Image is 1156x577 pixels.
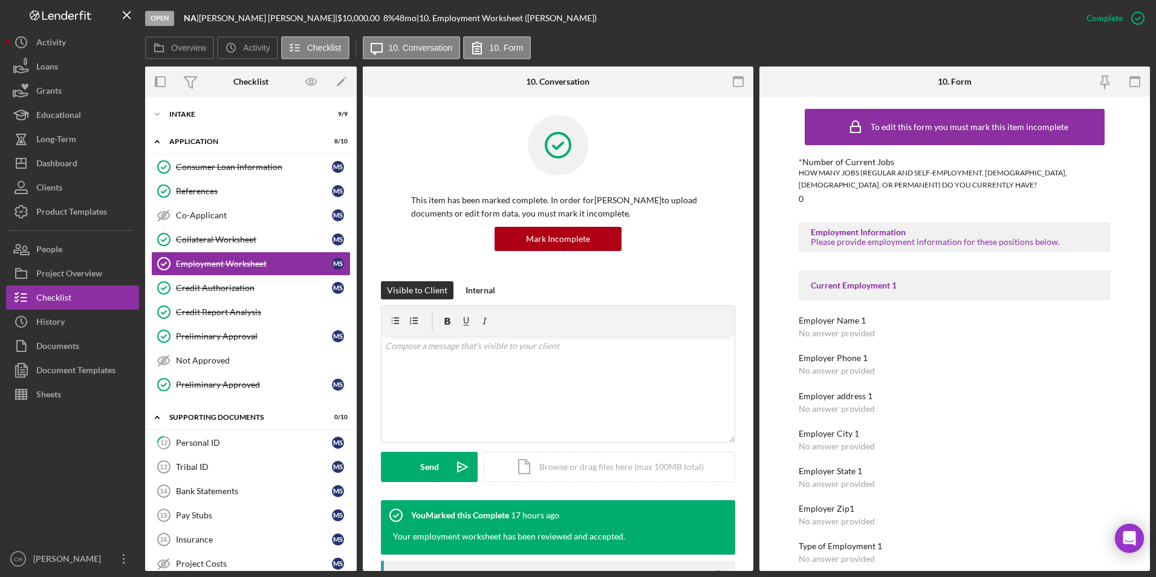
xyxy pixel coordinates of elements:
div: Preliminary Approval [176,331,332,341]
div: No answer provided [799,517,875,526]
a: Sheets [6,382,139,406]
div: Insurance [176,535,332,544]
div: *Number of Current Jobs [799,157,1111,167]
div: No answer provided [799,479,875,489]
button: Long-Term [6,127,139,151]
a: Checklist [6,285,139,310]
div: Your employment worksheet has been reviewed and accepted. [393,530,625,543]
a: History [6,310,139,334]
a: Co-ApplicantMS [151,203,351,227]
div: | [184,13,199,23]
button: Send [381,452,478,482]
div: Personal ID [176,438,332,448]
div: Visible to Client [387,281,447,299]
div: M S [332,485,344,497]
div: You Marked this Complete [411,510,509,520]
button: Product Templates [6,200,139,224]
div: Project Overview [36,261,102,288]
button: Loans [6,54,139,79]
a: Credit AuthorizationMS [151,276,351,300]
button: Mark Incomplete [495,227,622,251]
div: 0 [799,194,804,204]
a: Project CostsMS [151,552,351,576]
div: Current Employment 1 [811,281,1099,290]
a: Documents [6,334,139,358]
div: Checklist [36,285,71,313]
div: Intake [169,111,317,118]
div: Clients [36,175,62,203]
a: Clients [6,175,139,200]
div: No answer provided [799,554,875,564]
div: Employer Phone 1 [799,353,1111,363]
button: Overview [145,36,214,59]
button: Activity [217,36,278,59]
div: Pay Stubs [176,510,332,520]
div: Credit Authorization [176,283,332,293]
a: 16InsuranceMS [151,527,351,552]
button: 10. Form [463,36,531,59]
div: M S [332,437,344,449]
div: Open Intercom Messenger [1115,524,1144,553]
div: References [176,186,332,196]
div: Project Costs [176,559,332,569]
div: Internal [466,281,495,299]
div: Employment Worksheet [176,259,332,269]
div: Preliminary Approved [176,380,332,390]
div: Type of Employment 1 [799,541,1111,551]
div: No answer provided [799,328,875,338]
a: Preliminary ApprovedMS [151,373,351,397]
time: 2025-08-13 20:22 [511,510,559,520]
div: | 10. Employment Worksheet ([PERSON_NAME]) [417,13,597,23]
div: No answer provided [799,404,875,414]
div: Employment Information [811,227,1099,237]
a: Consumer Loan InformationMS [151,155,351,179]
div: M S [332,161,344,173]
div: Bank Statements [176,486,332,496]
div: M S [332,330,344,342]
button: Dashboard [6,151,139,175]
div: $10,000.00 [337,13,383,23]
tspan: 15 [160,512,167,519]
div: Document Templates [36,358,115,385]
a: ReferencesMS [151,179,351,203]
div: M S [332,233,344,246]
div: M S [332,558,344,570]
div: Educational [36,103,81,130]
div: Please provide employment information for these positions below. [811,237,1099,247]
div: M S [332,509,344,521]
div: Mark Incomplete [526,227,590,251]
label: 10. Form [489,43,523,53]
a: 13Tribal IDMS [151,455,351,479]
div: Co-Applicant [176,210,332,220]
div: Complete [1086,6,1123,30]
div: Tribal ID [176,462,332,472]
button: Complete [1074,6,1150,30]
div: M S [332,282,344,294]
div: Consumer Loan Information [176,162,332,172]
a: Employment WorksheetMS [151,252,351,276]
button: People [6,237,139,261]
button: CH[PERSON_NAME] [6,547,139,571]
div: People [36,237,62,264]
a: 15Pay StubsMS [151,503,351,527]
button: 10. Conversation [363,36,461,59]
div: Credit Report Analysis [176,307,350,317]
button: Checklist [281,36,349,59]
div: History [36,310,65,337]
div: Employer State 1 [799,466,1111,476]
div: To edit this form you must mark this item incomplete [871,122,1068,132]
tspan: 16 [160,536,167,543]
button: Document Templates [6,358,139,382]
button: Grants [6,79,139,103]
tspan: 14 [160,487,167,495]
div: Employer Name 1 [799,316,1111,325]
label: 10. Conversation [389,43,453,53]
div: 10. Conversation [526,77,589,86]
button: Educational [6,103,139,127]
div: M S [332,379,344,391]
